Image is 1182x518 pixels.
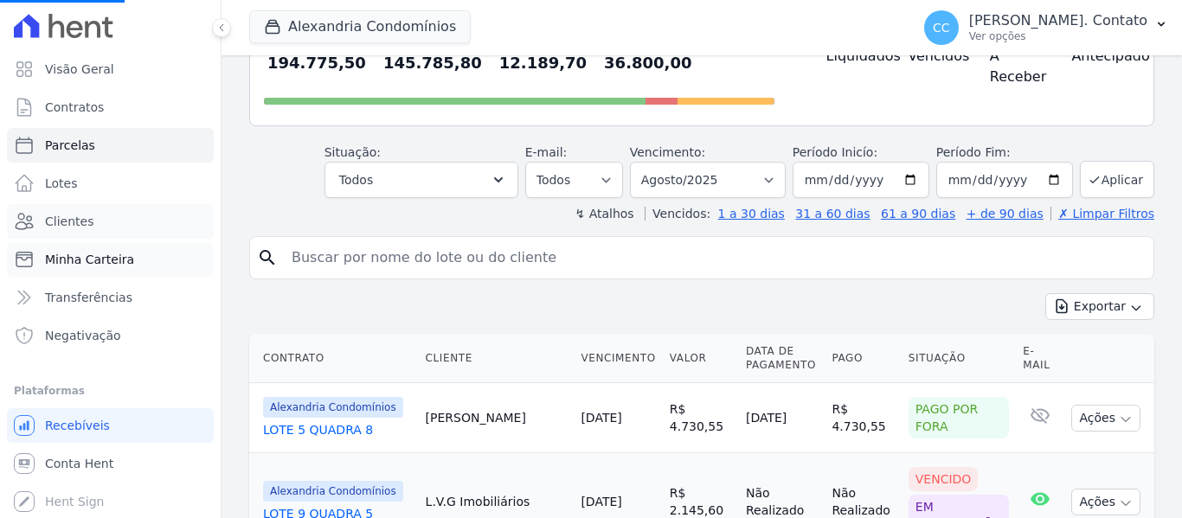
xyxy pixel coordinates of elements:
[908,46,962,67] h4: Vencidos
[419,383,575,453] td: [PERSON_NAME]
[7,90,214,125] a: Contratos
[909,397,1009,438] div: Pago por fora
[910,3,1182,52] button: CC [PERSON_NAME]. Contato Ver opções
[739,334,825,383] th: Data de Pagamento
[795,207,870,221] a: 31 a 60 dias
[7,446,214,481] a: Conta Hent
[7,52,214,86] a: Visão Geral
[1071,405,1140,432] button: Ações
[793,145,877,159] label: Período Inicío:
[45,213,93,230] span: Clientes
[902,334,1016,383] th: Situação
[257,247,278,268] i: search
[581,411,621,425] a: [DATE]
[45,289,132,306] span: Transferências
[249,334,419,383] th: Contrato
[281,240,1147,275] input: Buscar por nome do lote ou do cliente
[825,383,901,453] td: R$ 4.730,55
[936,144,1073,162] label: Período Fim:
[249,10,471,43] button: Alexandria Condomínios
[933,22,950,34] span: CC
[645,207,710,221] label: Vencidos:
[45,327,121,344] span: Negativação
[1045,293,1154,320] button: Exportar
[263,421,412,438] a: LOTE 5 QUADRA 8
[575,207,633,221] label: ↯ Atalhos
[45,455,113,472] span: Conta Hent
[45,251,134,268] span: Minha Carteira
[1071,489,1140,515] button: Ações
[909,467,979,491] div: Vencido
[7,242,214,277] a: Minha Carteira
[663,383,739,453] td: R$ 4.730,55
[45,61,114,78] span: Visão Geral
[7,280,214,315] a: Transferências
[339,169,373,190] span: Todos
[7,408,214,443] a: Recebíveis
[263,397,403,418] span: Alexandria Condomínios
[630,145,705,159] label: Vencimento:
[718,207,785,221] a: 1 a 30 dias
[324,162,518,198] button: Todos
[7,166,214,201] a: Lotes
[7,318,214,353] a: Negativação
[45,175,78,192] span: Lotes
[263,481,403,502] span: Alexandria Condomínios
[45,417,110,434] span: Recebíveis
[1080,161,1154,198] button: Aplicar
[574,334,662,383] th: Vencimento
[1050,207,1154,221] a: ✗ Limpar Filtros
[990,46,1044,87] h4: A Receber
[967,207,1044,221] a: + de 90 dias
[7,204,214,239] a: Clientes
[419,334,575,383] th: Cliente
[826,46,881,67] h4: Liquidados
[881,207,955,221] a: 61 a 90 dias
[825,334,901,383] th: Pago
[739,383,825,453] td: [DATE]
[663,334,739,383] th: Valor
[1071,46,1126,67] h4: Antecipado
[324,145,381,159] label: Situação:
[14,381,207,401] div: Plataformas
[1016,334,1064,383] th: E-mail
[45,99,104,116] span: Contratos
[581,495,621,508] a: [DATE]
[45,137,95,154] span: Parcelas
[969,12,1147,29] p: [PERSON_NAME]. Contato
[969,29,1147,43] p: Ver opções
[525,145,568,159] label: E-mail:
[7,128,214,163] a: Parcelas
